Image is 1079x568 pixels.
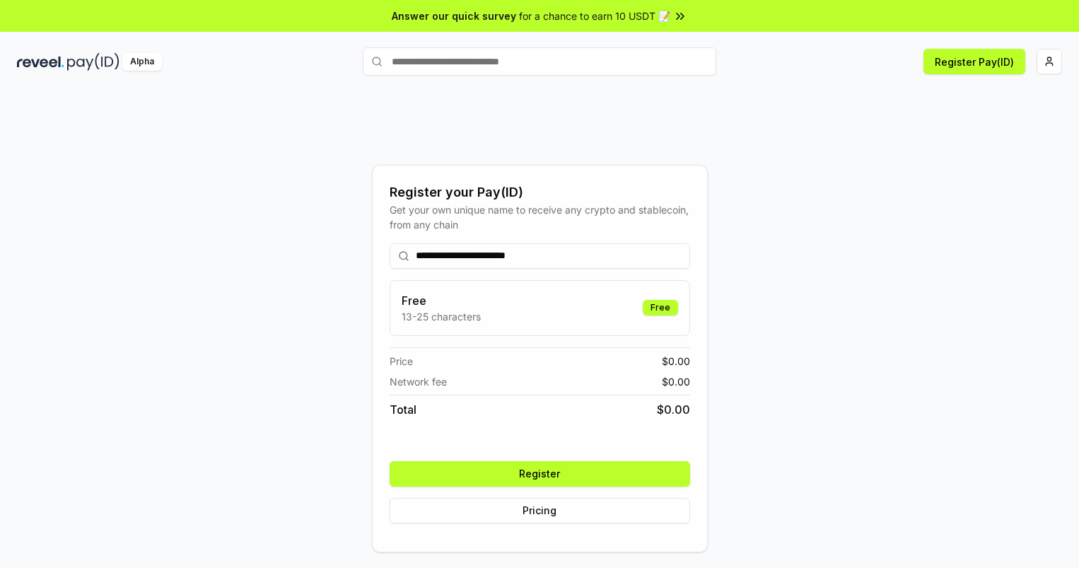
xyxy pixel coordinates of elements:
[519,8,670,23] span: for a chance to earn 10 USDT 📝
[390,461,690,487] button: Register
[122,53,162,71] div: Alpha
[17,53,64,71] img: reveel_dark
[402,309,481,324] p: 13-25 characters
[390,202,690,232] div: Get your own unique name to receive any crypto and stablecoin, from any chain
[390,401,416,418] span: Total
[390,182,690,202] div: Register your Pay(ID)
[390,374,447,389] span: Network fee
[67,53,119,71] img: pay_id
[392,8,516,23] span: Answer our quick survey
[923,49,1025,74] button: Register Pay(ID)
[390,354,413,369] span: Price
[643,300,678,315] div: Free
[662,374,690,389] span: $ 0.00
[402,292,481,309] h3: Free
[657,401,690,418] span: $ 0.00
[390,498,690,523] button: Pricing
[662,354,690,369] span: $ 0.00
